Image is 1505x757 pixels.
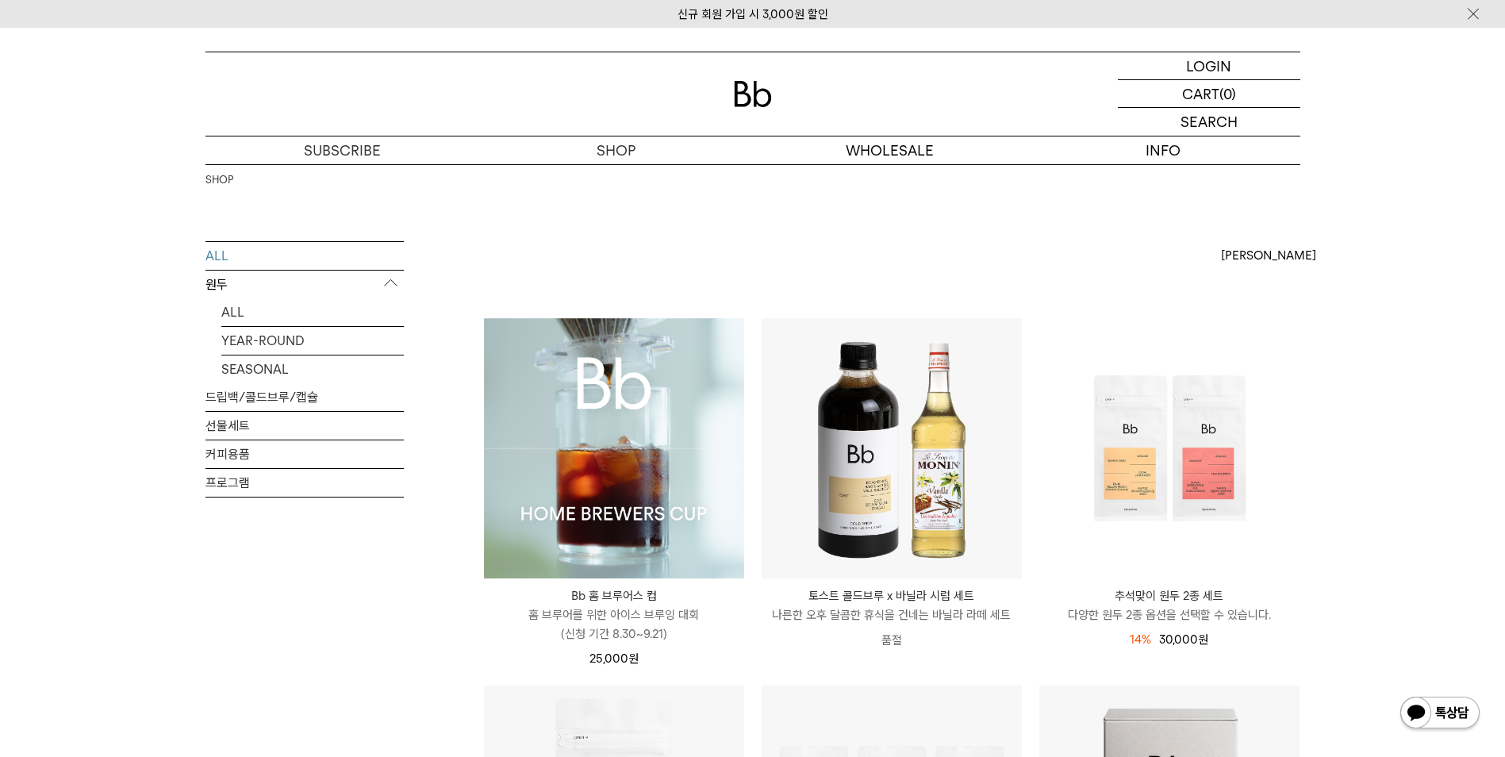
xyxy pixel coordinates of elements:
p: CART [1182,80,1219,107]
a: 신규 회원 가입 시 3,000원 할인 [678,7,828,21]
p: (0) [1219,80,1236,107]
div: 14% [1130,630,1151,649]
p: 나른한 오후 달콤한 휴식을 건네는 바닐라 라떼 세트 [762,605,1022,624]
p: 토스트 콜드브루 x 바닐라 시럽 세트 [762,586,1022,605]
span: 25,000 [589,651,639,666]
p: WHOLESALE [753,136,1027,164]
a: 선물세트 [205,412,404,440]
img: 로고 [734,81,772,107]
p: Bb 홈 브루어스 컵 [484,586,744,605]
a: CART (0) [1118,80,1300,108]
img: Bb 홈 브루어스 컵 [484,318,744,578]
p: 원두 [205,271,404,299]
p: 다양한 원두 2종 옵션을 선택할 수 있습니다. [1039,605,1300,624]
a: 토스트 콜드브루 x 바닐라 시럽 세트 나른한 오후 달콤한 휴식을 건네는 바닐라 라떼 세트 [762,586,1022,624]
p: INFO [1027,136,1300,164]
p: LOGIN [1186,52,1231,79]
a: YEAR-ROUND [221,327,404,355]
a: ALL [205,242,404,270]
span: 원 [1198,632,1208,647]
a: SEASONAL [221,355,404,383]
p: 품절 [762,624,1022,656]
p: 홈 브루어를 위한 아이스 브루잉 대회 (신청 기간 8.30~9.21) [484,605,744,644]
a: LOGIN [1118,52,1300,80]
span: 30,000 [1159,632,1208,647]
a: 프로그램 [205,469,404,497]
img: 추석맞이 원두 2종 세트 [1039,318,1300,578]
p: 추석맞이 원두 2종 세트 [1039,586,1300,605]
a: SUBSCRIBE [205,136,479,164]
a: ALL [221,298,404,326]
img: 카카오톡 채널 1:1 채팅 버튼 [1399,695,1481,733]
a: 커피용품 [205,440,404,468]
span: 원 [628,651,639,666]
a: SHOP [205,172,233,188]
a: 드립백/콜드브루/캡슐 [205,383,404,411]
a: SHOP [479,136,753,164]
p: SEARCH [1181,108,1238,136]
a: Bb 홈 브루어스 컵 홈 브루어를 위한 아이스 브루잉 대회(신청 기간 8.30~9.21) [484,586,744,644]
a: 추석맞이 원두 2종 세트 다양한 원두 2종 옵션을 선택할 수 있습니다. [1039,586,1300,624]
span: [PERSON_NAME] [1221,246,1316,265]
img: 토스트 콜드브루 x 바닐라 시럽 세트 [762,318,1022,578]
